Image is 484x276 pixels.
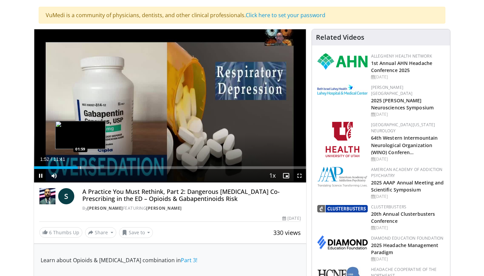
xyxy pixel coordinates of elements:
[371,179,444,193] a: 2025 AAAP Annual Meeting and Scientific Symposium
[82,188,300,203] h4: A Practice You Must Rethink, Part 2: Dangerous [MEDICAL_DATA] Co-Prescribing in the ED – Opioids ...
[371,97,434,111] a: 2025 [PERSON_NAME] Neurosciences Symposium
[40,157,49,162] span: 1:52
[41,256,299,264] p: Learn about Opioids & [MEDICAL_DATA] combination in
[47,169,61,182] button: Mute
[39,188,55,204] img: Dr. Sergey Motov
[39,227,82,238] a: 6 Thumbs Up
[317,235,368,249] img: d0406666-9e5f-4b94-941b-f1257ac5ccaf.png.150x105_q85_autocrop_double_scale_upscale_version-0.2.png
[39,7,445,24] div: VuMedi is a community of physicians, dentists, and other clinical professionals.
[282,215,300,221] div: [DATE]
[246,11,325,19] a: Click here to set your password
[371,256,445,262] div: [DATE]
[371,204,406,210] a: Clusterbusters
[87,205,123,211] a: [PERSON_NAME]
[51,157,52,162] span: /
[34,29,306,183] video-js: Video Player
[55,121,106,149] img: image.jpeg
[146,205,182,211] a: [PERSON_NAME]
[371,194,445,200] div: [DATE]
[119,227,153,238] button: Save to
[279,169,293,182] button: Enable picture-in-picture mode
[293,169,306,182] button: Fullscreen
[371,235,444,241] a: Diamond Education Foundation
[53,157,65,162] span: 11:41
[58,188,74,204] a: S
[317,53,368,70] img: 628ffacf-ddeb-4409-8647-b4d1102df243.png.150x105_q85_autocrop_double_scale_upscale_version-0.2.png
[371,156,445,162] div: [DATE]
[317,84,368,96] img: e7977282-282c-4444-820d-7cc2733560fd.jpg.150x105_q85_autocrop_double_scale_upscale_version-0.2.jpg
[371,135,438,155] a: 64th Western Intermountain Neurological Organization (WINO) Conferen…
[371,111,445,117] div: [DATE]
[371,84,413,96] a: [PERSON_NAME][GEOGRAPHIC_DATA]
[371,211,435,224] a: 20th Annual Clusterbusters Conference
[371,60,432,73] a: 1st Annual AHN Headache Conference 2025
[181,256,197,264] a: Part 3!
[371,53,432,59] a: Allegheny Health Network
[273,229,301,237] span: 330 views
[317,167,368,187] img: f7c290de-70ae-47e0-9ae1-04035161c232.png.150x105_q85_autocrop_double_scale_upscale_version-0.2.png
[371,122,435,134] a: [GEOGRAPHIC_DATA][US_STATE] Neurology
[85,227,116,238] button: Share
[371,225,445,231] div: [DATE]
[326,122,359,157] img: f6362829-b0a3-407d-a044-59546adfd345.png.150x105_q85_autocrop_double_scale_upscale_version-0.2.png
[34,166,306,169] div: Progress Bar
[82,205,300,211] div: By FEATURING
[317,205,368,212] img: d3be30b6-fe2b-4f13-a5b4-eba975d75fdd.png.150x105_q85_autocrop_double_scale_upscale_version-0.2.png
[371,167,443,178] a: American Academy of Addiction Psychiatry
[49,229,52,236] span: 6
[316,33,364,41] h4: Related Videos
[371,74,445,80] div: [DATE]
[371,242,438,255] a: 2025 Headache Management Paradigm
[34,169,47,182] button: Pause
[266,169,279,182] button: Playback Rate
